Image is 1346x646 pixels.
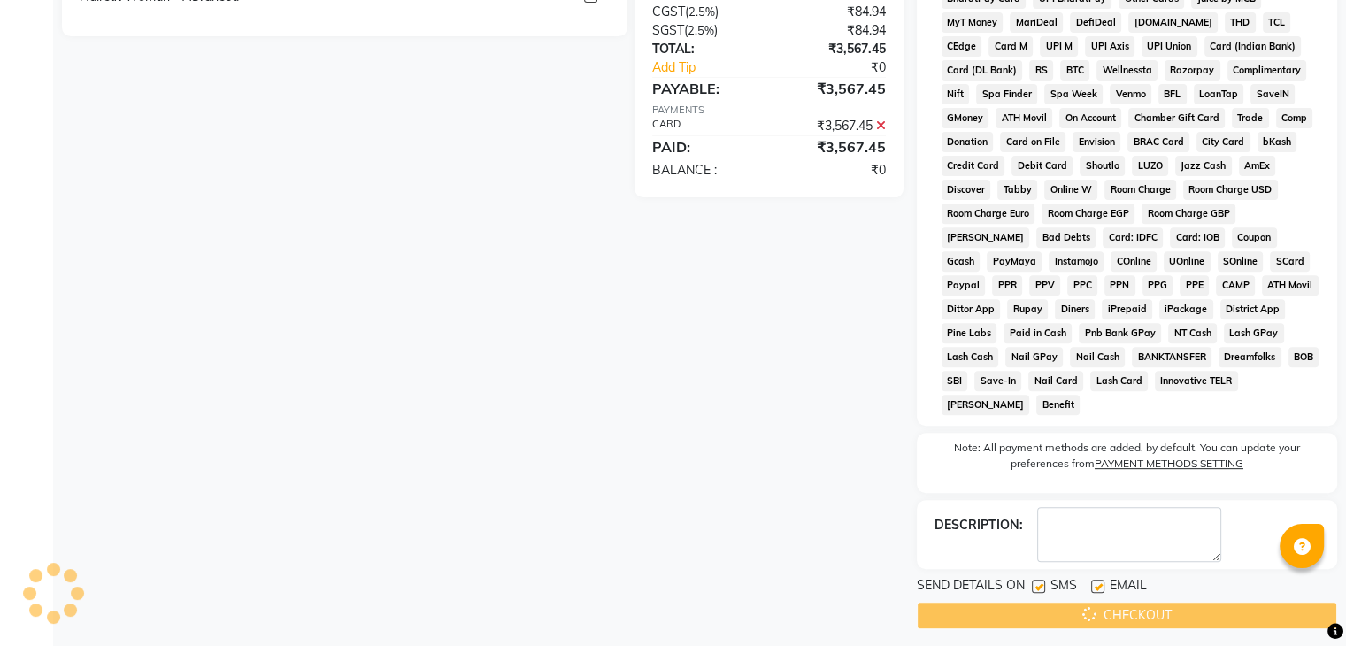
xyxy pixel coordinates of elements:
span: CEdge [942,36,982,57]
span: PPN [1104,275,1135,296]
span: 2.5% [688,23,714,37]
span: Coupon [1232,227,1277,248]
span: SMS [1050,576,1077,598]
span: Room Charge Euro [942,204,1035,224]
span: Spa Finder [976,84,1037,104]
div: ₹84.94 [769,21,899,40]
span: Room Charge GBP [1142,204,1235,224]
span: UPI M [1040,36,1078,57]
span: Chamber Gift Card [1128,108,1225,128]
span: Card: IOB [1170,227,1225,248]
span: Gcash [942,251,981,272]
span: SOnline [1218,251,1264,272]
div: PAID: [639,136,769,158]
span: Discover [942,180,991,200]
span: PPV [1029,275,1060,296]
span: Lash Cash [942,347,999,367]
div: TOTAL: [639,40,769,58]
span: PayMaya [987,251,1042,272]
span: Complimentary [1227,60,1307,81]
span: Lash GPay [1224,323,1284,343]
span: Nift [942,84,970,104]
span: iPrepaid [1102,299,1152,319]
span: Donation [942,132,994,152]
span: Bad Debts [1036,227,1096,248]
span: THD [1225,12,1256,33]
span: AmEx [1239,156,1276,176]
span: Pine Labs [942,323,997,343]
label: Note: All payment methods are added, by default. You can update your preferences from [935,440,1319,479]
span: Comp [1276,108,1313,128]
span: Trade [1232,108,1269,128]
span: PPG [1142,275,1173,296]
span: SCard [1270,251,1310,272]
div: ( ) [639,3,769,21]
span: LoanTap [1194,84,1244,104]
span: Lash Card [1090,371,1148,391]
span: Instamojo [1049,251,1104,272]
span: SaveIN [1250,84,1295,104]
span: bKash [1258,132,1297,152]
span: Online W [1044,180,1097,200]
span: Jazz Cash [1175,156,1232,176]
span: Rupay [1007,299,1048,319]
span: RS [1029,60,1053,81]
span: MyT Money [942,12,1004,33]
div: DESCRIPTION: [935,516,1023,534]
div: ( ) [639,21,769,40]
span: Room Charge EGP [1042,204,1134,224]
span: Wellnessta [1096,60,1158,81]
span: Razorpay [1165,60,1220,81]
span: BTC [1060,60,1089,81]
span: Room Charge [1104,180,1176,200]
span: Dittor App [942,299,1001,319]
span: Benefit [1036,395,1080,415]
span: TCL [1263,12,1291,33]
span: MariDeal [1010,12,1063,33]
span: iPackage [1159,299,1213,319]
span: Pnb Bank GPay [1079,323,1161,343]
span: PPR [992,275,1022,296]
span: Card on File [1000,132,1065,152]
div: ₹3,567.45 [769,117,899,135]
span: Paid in Cash [1004,323,1072,343]
span: SGST [652,22,684,38]
span: [PERSON_NAME] [942,395,1030,415]
span: 2.5% [688,4,715,19]
span: [DOMAIN_NAME] [1128,12,1218,33]
span: PPC [1067,275,1097,296]
span: Room Charge USD [1183,180,1278,200]
span: Tabby [997,180,1037,200]
span: Card M [988,36,1033,57]
span: Credit Card [942,156,1005,176]
span: Debit Card [1011,156,1073,176]
span: On Account [1059,108,1121,128]
span: UPI Axis [1085,36,1134,57]
span: BANKTANSFER [1132,347,1211,367]
span: Nail Card [1028,371,1083,391]
span: UOnline [1164,251,1211,272]
div: ₹3,567.45 [769,136,899,158]
span: Card: IDFC [1103,227,1163,248]
span: BRAC Card [1127,132,1189,152]
div: ₹0 [769,161,899,180]
span: Card (DL Bank) [942,60,1023,81]
span: DefiDeal [1070,12,1121,33]
span: Nail Cash [1070,347,1125,367]
span: NT Cash [1168,323,1217,343]
div: ₹0 [790,58,898,77]
span: Nail GPay [1005,347,1063,367]
div: BALANCE : [639,161,769,180]
span: ATH Movil [996,108,1052,128]
label: PAYMENT METHODS SETTING [1095,456,1243,472]
span: City Card [1196,132,1250,152]
span: CAMP [1216,275,1255,296]
span: Innovative TELR [1155,371,1238,391]
span: Dreamfolks [1219,347,1281,367]
span: EMAIL [1110,576,1147,598]
span: BOB [1288,347,1319,367]
a: Add Tip [639,58,790,77]
span: PPE [1180,275,1209,296]
span: GMoney [942,108,989,128]
div: PAYABLE: [639,78,769,99]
